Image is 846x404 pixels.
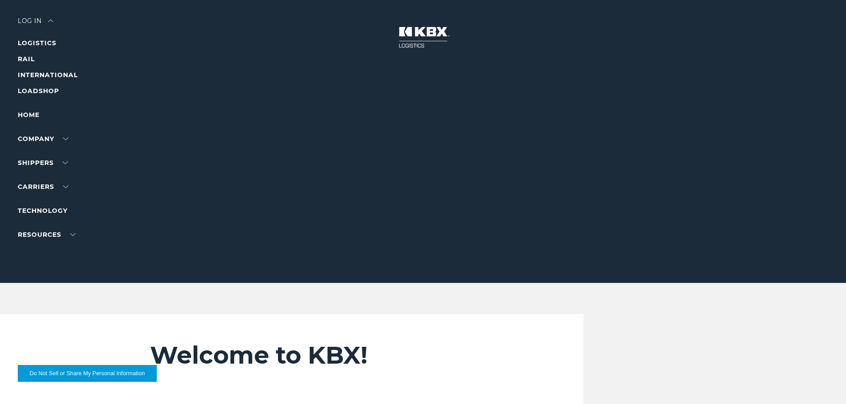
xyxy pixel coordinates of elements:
[18,183,68,191] a: Carriers
[18,365,157,382] button: Do Not Sell or Share My Personal Information
[150,341,531,370] h2: Welcome to KBX!
[18,135,68,143] a: Company
[18,87,59,95] a: LOADSHOP
[18,18,53,31] div: Log in
[18,55,35,63] a: RAIL
[18,111,40,119] a: Home
[18,231,75,239] a: RESOURCES
[18,207,68,215] a: Technology
[390,18,457,57] img: kbx logo
[18,159,68,167] a: SHIPPERS
[18,39,56,47] a: LOGISTICS
[48,20,53,22] img: arrow
[18,71,78,79] a: INTERNATIONAL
